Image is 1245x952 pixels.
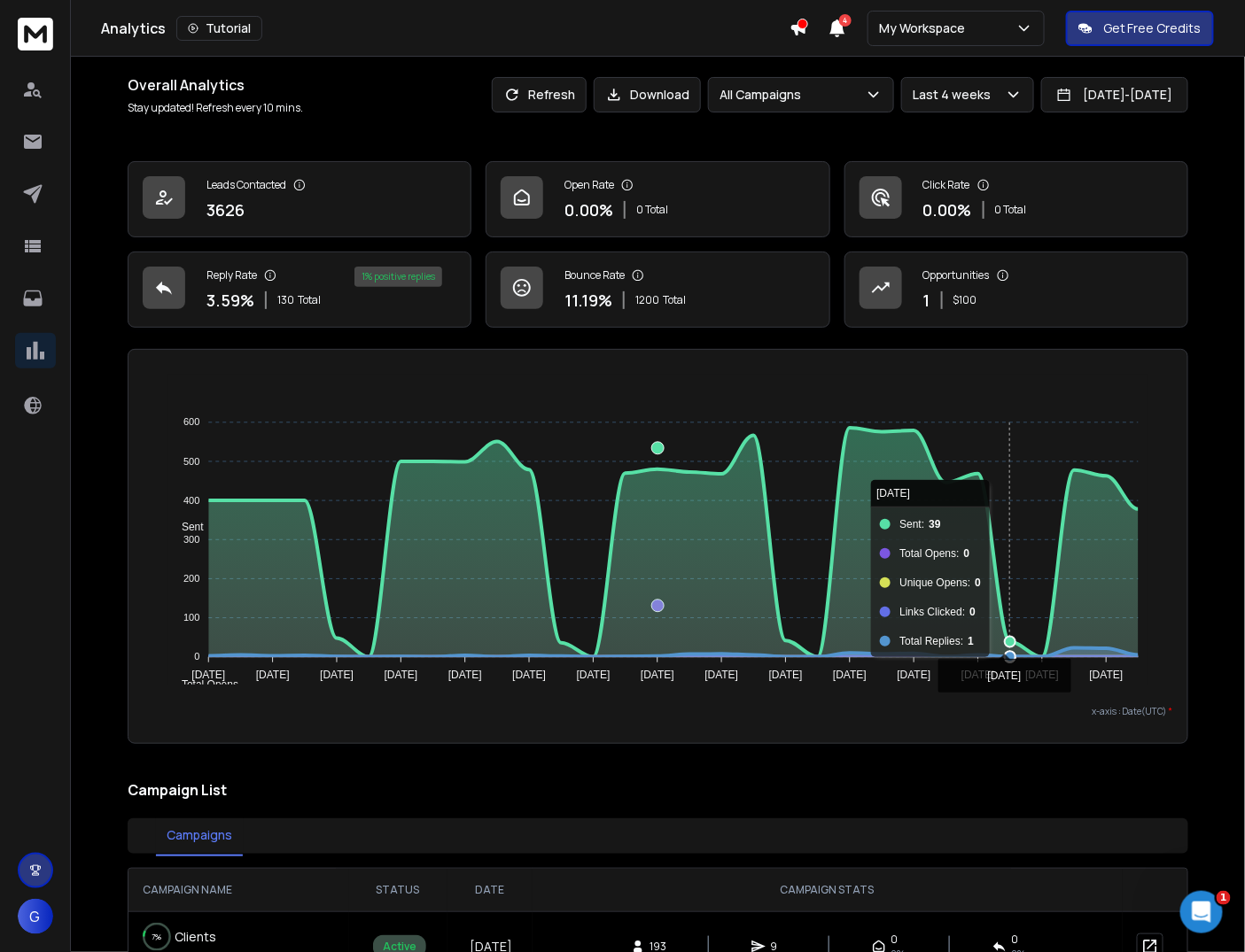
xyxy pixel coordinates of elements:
[128,161,471,237] a: Leads Contacted3626
[28,327,169,359] b: [EMAIL_ADDRESS][DOMAIN_NAME]
[113,580,127,594] button: Start recording
[663,293,686,307] span: Total
[705,669,739,681] tspan: [DATE]
[311,7,343,39] div: Close
[298,293,321,307] span: Total
[76,434,175,446] b: [PERSON_NAME]
[447,869,533,911] th: DATE
[833,669,867,681] tspan: [DATE]
[76,432,302,448] div: joined the conversation
[879,19,972,37] p: My Workspace
[923,288,930,313] p: 1
[1025,669,1059,681] tspan: [DATE]
[512,669,546,681] tspan: [DATE]
[448,669,482,681] tspan: [DATE]
[953,293,977,307] p: $ 100
[594,77,701,112] button: Download
[256,669,290,681] tspan: [DATE]
[635,293,659,307] span: 1200
[1012,933,1019,947] span: 0
[27,580,42,594] button: Upload attachment
[14,228,340,281] div: GTLaser says…
[128,252,471,328] a: Reply Rate3.59%130Total1% positive replies
[168,521,204,533] span: Sent
[101,16,790,41] div: Analytics
[168,678,238,691] span: Total Opens
[14,281,340,430] div: Box says…
[354,267,442,287] div: 1 % positive replies
[86,22,221,40] p: The team can also help
[183,456,199,467] tspan: 500
[891,933,899,947] span: 0
[923,178,970,192] p: Click Rate
[913,86,998,104] p: Last 4 weeks
[128,869,349,911] th: CAMPAIGN NAME
[769,669,803,681] tspan: [DATE]
[183,495,199,506] tspan: 400
[995,203,1027,217] p: 0 Total
[641,669,674,681] tspan: [DATE]
[304,573,332,601] button: Send a message…
[636,203,668,217] p: 0 Total
[152,928,162,946] p: 7 %
[844,161,1188,237] a: Click Rate0.00%0 Total
[18,899,53,934] button: G
[492,77,587,112] button: Refresh
[53,431,71,449] img: Profile image for Raj
[564,268,625,283] p: Bounce Rate
[1180,891,1223,933] iframe: Intercom live chat
[181,238,326,256] div: what happened now? :/
[194,652,199,662] tspan: 0
[176,16,262,41] button: Tutorial
[961,669,995,681] tspan: [DATE]
[14,469,291,646] div: Hi,​The issue occurred because your account’s access token expired. I’ve initiated an export from...
[156,816,243,856] button: Campaigns
[28,369,276,404] div: The team will be back 🕒
[183,613,199,623] tspan: 100
[385,669,418,681] tspan: [DATE]
[206,268,257,283] p: Reply Rate
[564,197,613,222] p: 0.00 %
[206,178,286,192] p: Leads Contacted
[898,669,931,681] tspan: [DATE]
[192,669,226,681] tspan: [DATE]
[533,869,1123,911] th: CAMPAIGN STATS
[128,101,303,115] p: Stay updated! Refresh every 10 mins.
[28,515,276,636] div: The issue occurred because your account’s access token expired. I’ve initiated an export from [GE...
[183,417,199,428] tspan: 600
[1103,19,1202,37] p: Get Free Credits
[28,480,276,515] div: Hi, ​
[128,74,303,96] h1: Overall Analytics
[1217,891,1231,905] span: 1
[206,288,254,313] p: 3.59 %
[277,293,294,307] span: 130
[1066,11,1214,46] button: Get Free Credits
[349,869,447,911] th: STATUS
[14,281,291,415] div: You’ll get replies here and in your email:✉️[EMAIL_ADDRESS][DOMAIN_NAME]The team will be back🕒[DATE]
[14,429,340,469] div: Raj says…
[844,252,1188,328] a: Opportunities1$100
[839,14,852,27] span: 4
[43,388,90,402] b: [DATE]
[1041,77,1188,112] button: [DATE]-[DATE]
[320,669,354,681] tspan: [DATE]
[564,178,614,192] p: Open Rate
[630,86,689,104] p: Download
[86,9,112,22] h1: Box
[128,779,1188,801] h2: Campaign List
[486,252,829,328] a: Bounce Rate11.19%1200Total
[183,573,199,584] tspan: 200
[51,10,79,38] img: Profile image for Box
[486,161,829,237] a: Open Rate0.00%0 Total
[528,86,575,104] p: Refresh
[183,534,199,545] tspan: 300
[28,291,276,360] div: You’ll get replies here and in your email: ✉️
[720,86,808,104] p: All Campaigns
[277,7,311,41] button: Home
[1090,669,1124,681] tspan: [DATE]
[923,197,972,222] p: 0.00 %
[56,580,70,594] button: Emoji picker
[12,7,45,41] button: go back
[577,669,611,681] tspan: [DATE]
